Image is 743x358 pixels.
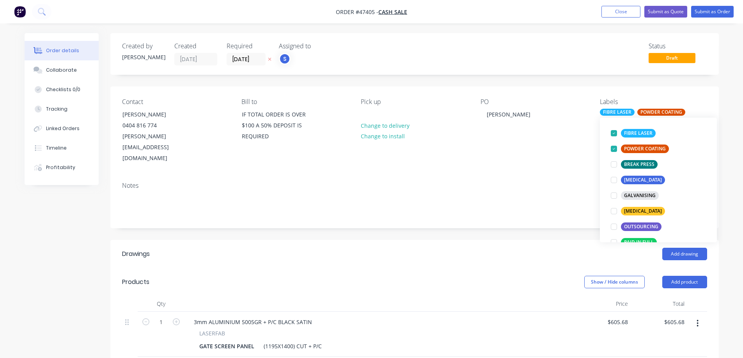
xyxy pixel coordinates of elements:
[621,176,665,184] div: [MEDICAL_DATA]
[25,60,99,80] button: Collaborate
[46,47,79,54] div: Order details
[608,237,660,248] button: PAID IN FULL
[621,222,661,231] div: OUTSOURCING
[122,109,187,120] div: [PERSON_NAME]
[481,98,587,106] div: PO
[122,249,150,259] div: Drawings
[601,6,640,18] button: Close
[662,276,707,288] button: Add product
[378,8,407,16] a: CASH SALE
[481,109,537,120] div: [PERSON_NAME]
[242,109,307,142] div: IF TOTAL ORDER IS OVER $100 A 50% DEPOSIT IS REQUIRED
[575,296,631,312] div: Price
[122,98,229,106] div: Contact
[46,145,67,152] div: Timeline
[621,129,656,138] div: FIBRE LASER
[14,6,26,18] img: Factory
[116,109,194,164] div: [PERSON_NAME]0404 816 774[PERSON_NAME][EMAIL_ADDRESS][DOMAIN_NAME]
[46,67,77,74] div: Collaborate
[608,190,662,201] button: GALVANISING
[46,86,80,93] div: Checklists 0/0
[122,277,149,287] div: Products
[279,42,357,50] div: Assigned to
[356,120,413,131] button: Change to delivery
[608,159,661,170] button: BREAK PRESS
[361,98,468,106] div: Pick up
[621,238,657,247] div: PAID IN FULL
[279,53,291,65] button: S
[600,109,635,116] div: FIBRE LASER
[122,120,187,131] div: 0404 816 774
[46,106,67,113] div: Tracking
[138,296,184,312] div: Qty
[174,42,217,50] div: Created
[25,158,99,177] button: Profitability
[261,340,325,352] div: (1195X1400) CUT + P/C
[241,98,348,106] div: Bill to
[584,276,645,288] button: Show / Hide columns
[631,296,688,312] div: Total
[196,340,257,352] div: GATE SCREEN PANEL
[621,145,669,153] div: POWDER COATING
[336,8,378,16] span: Order #47405 -
[600,98,707,106] div: Labels
[25,99,99,119] button: Tracking
[122,42,165,50] div: Created by
[621,191,659,200] div: GALVANISING
[608,206,668,217] button: [MEDICAL_DATA]
[356,131,409,141] button: Change to install
[649,53,695,63] span: Draft
[608,128,659,139] button: FIBRE LASER
[25,80,99,99] button: Checklists 0/0
[691,6,734,18] button: Submit as Order
[621,160,658,169] div: BREAK PRESS
[199,329,225,337] span: LASERFAB
[662,248,707,260] button: Add drawing
[122,53,165,61] div: [PERSON_NAME]
[608,143,672,154] button: POWDER COATING
[621,207,665,215] div: [MEDICAL_DATA]
[608,221,665,232] button: OUTSOURCING
[25,138,99,158] button: Timeline
[227,42,270,50] div: Required
[644,6,687,18] button: Submit as Quote
[649,42,707,50] div: Status
[608,175,668,185] button: [MEDICAL_DATA]
[46,125,80,132] div: Linked Orders
[122,131,187,164] div: [PERSON_NAME][EMAIL_ADDRESS][DOMAIN_NAME]
[46,164,75,171] div: Profitability
[122,182,707,189] div: Notes
[25,119,99,138] button: Linked Orders
[25,41,99,60] button: Order details
[188,316,318,328] div: 3mm ALUMINIUM 5005GR + P/C BLACK SATIN
[235,109,313,142] div: IF TOTAL ORDER IS OVER $100 A 50% DEPOSIT IS REQUIRED
[637,109,685,116] div: POWDER COATING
